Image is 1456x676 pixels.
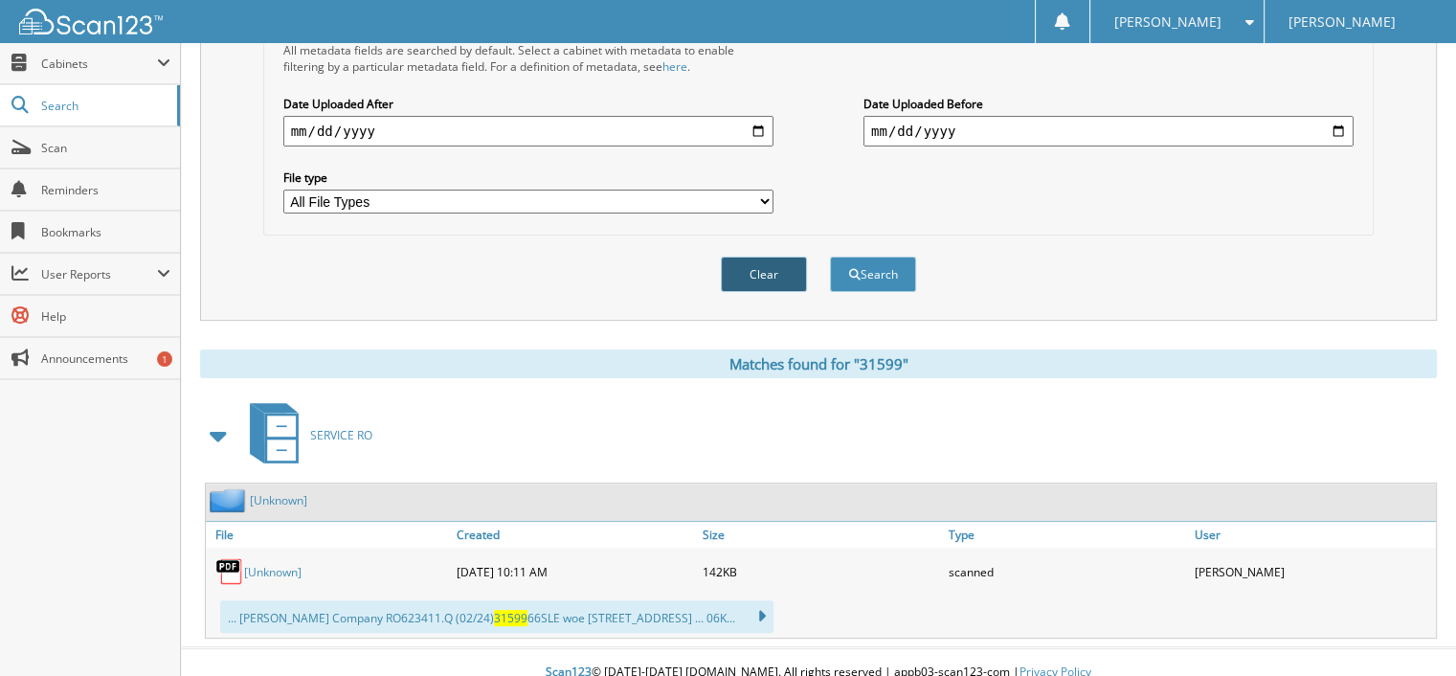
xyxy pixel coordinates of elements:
label: Date Uploaded After [283,96,773,112]
div: 142KB [698,552,944,591]
div: [PERSON_NAME] [1190,552,1436,591]
a: [Unknown] [244,564,302,580]
img: scan123-logo-white.svg [19,9,163,34]
input: end [863,116,1354,146]
span: [PERSON_NAME] [1114,16,1221,28]
img: folder2.png [210,488,250,512]
a: Type [944,522,1190,548]
a: SERVICE RO [238,397,372,473]
label: Date Uploaded Before [863,96,1354,112]
a: File [206,522,452,548]
button: Search [830,257,916,292]
div: ... [PERSON_NAME] Company RO623411.Q (02/24) 66SLE woe [STREET_ADDRESS] ... 06K... [220,600,773,633]
span: Cabinets [41,56,157,72]
a: Size [698,522,944,548]
span: Scan [41,140,170,156]
div: [DATE] 10:11 AM [452,552,698,591]
label: File type [283,169,773,186]
div: Matches found for "31599" [200,349,1437,378]
span: User Reports [41,266,157,282]
span: Search [41,98,168,114]
span: SERVICE RO [310,427,372,443]
div: 1 [157,351,172,367]
a: here [662,58,687,75]
span: Reminders [41,182,170,198]
a: Created [452,522,698,548]
span: [PERSON_NAME] [1288,16,1396,28]
input: start [283,116,773,146]
div: All metadata fields are searched by default. Select a cabinet with metadata to enable filtering b... [283,42,773,75]
button: Clear [721,257,807,292]
span: Announcements [41,350,170,367]
span: 31599 [494,610,527,626]
a: [Unknown] [250,492,307,508]
span: Bookmarks [41,224,170,240]
span: Help [41,308,170,325]
img: PDF.png [215,557,244,586]
a: User [1190,522,1436,548]
div: scanned [944,552,1190,591]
